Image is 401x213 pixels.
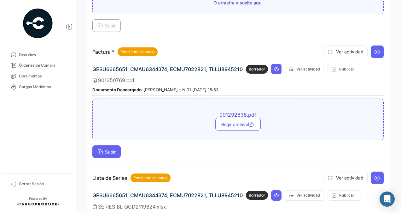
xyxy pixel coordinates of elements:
span: 901292838.pdf [128,112,348,118]
span: 901250769.pdf [98,77,135,83]
span: Cerrar Sesión [19,181,68,187]
span: Órdenes de Compra [19,63,68,68]
p: Lista de Series [92,173,171,182]
button: Subir [92,145,121,158]
button: Subir [92,19,121,32]
span: Pendiente de carga [120,49,155,55]
span: Overview [19,52,68,58]
img: powered-by.png [22,8,54,39]
button: Publicar [328,64,361,74]
a: Documentos [5,71,71,82]
span: GESU6665651, CMAU6344374, ECMU7022821, TLLU8945210 [92,66,243,72]
span: Subir [97,149,116,155]
span: Documentos [19,73,68,79]
a: Órdenes de Compra [5,60,71,71]
span: Borrador [249,66,265,72]
a: Overview [5,49,71,60]
button: Ver actividad [285,64,324,74]
button: Publicar [328,190,361,201]
button: Elegir archivo [215,118,261,131]
span: Subir [97,23,116,28]
span: Borrador [249,192,265,198]
a: Cargas Marítimas [5,82,71,92]
span: Cargas Marítimas [19,84,68,90]
span: SERIES BL QGD2119824.xlsx [98,204,166,210]
span: Pendiente de carga [133,175,168,181]
button: Ver actividad [285,190,324,201]
small: - [PERSON_NAME] - NI01 [DATE] 15:53 [92,87,218,92]
b: Documento Descargado [92,87,142,92]
button: Ver actividad [323,172,368,184]
span: GESU6665651, CMAU6344374, ECMU7022821, TLLU8945210 [92,192,243,198]
button: Ver actividad [323,46,368,58]
p: Factura * [92,47,158,56]
div: Abrir Intercom Messenger [380,192,395,207]
span: Elegir archivo [220,122,256,127]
